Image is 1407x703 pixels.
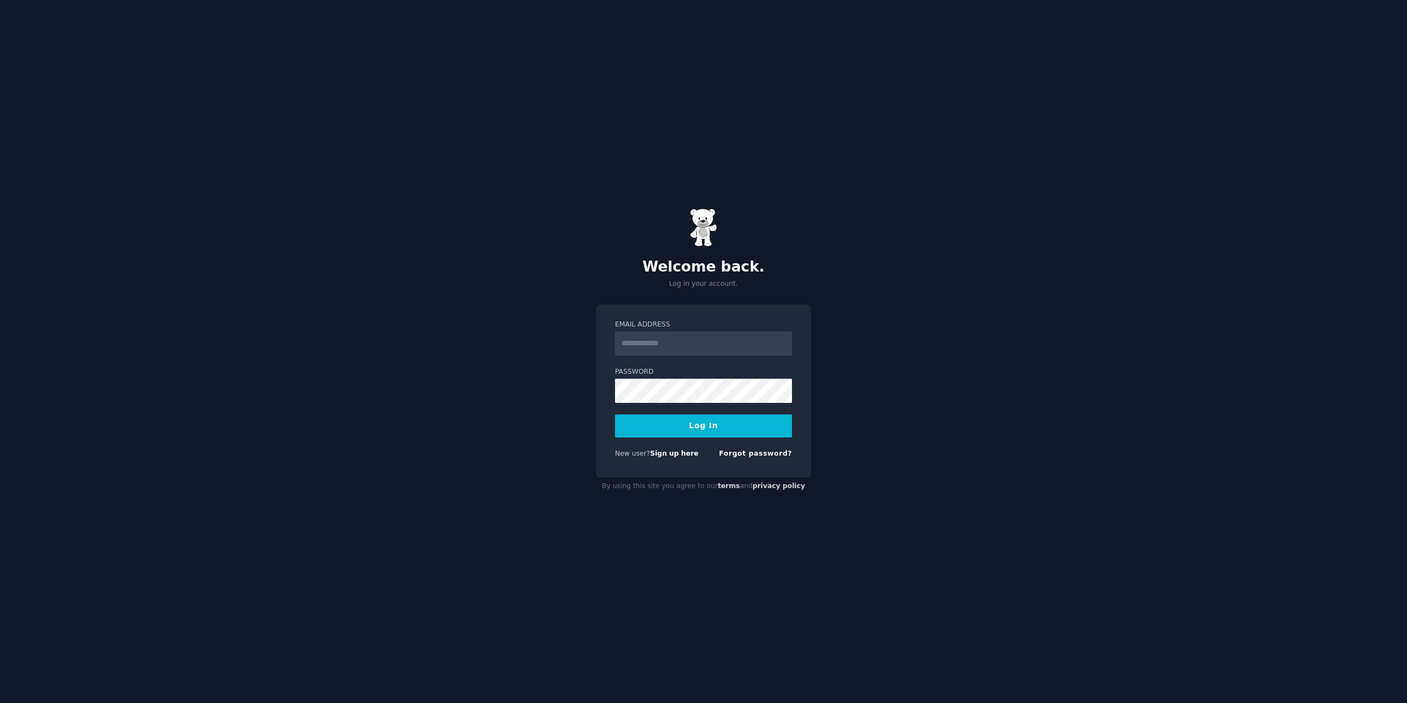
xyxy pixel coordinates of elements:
button: Log In [615,414,792,438]
a: privacy policy [752,482,805,490]
h2: Welcome back. [596,258,811,276]
p: Log in your account. [596,279,811,289]
label: Password [615,367,792,377]
div: By using this site you agree to our and [596,478,811,495]
img: Gummy Bear [690,208,717,247]
a: terms [718,482,740,490]
span: New user? [615,450,650,457]
a: Forgot password? [719,450,792,457]
a: Sign up here [650,450,699,457]
label: Email Address [615,320,792,330]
